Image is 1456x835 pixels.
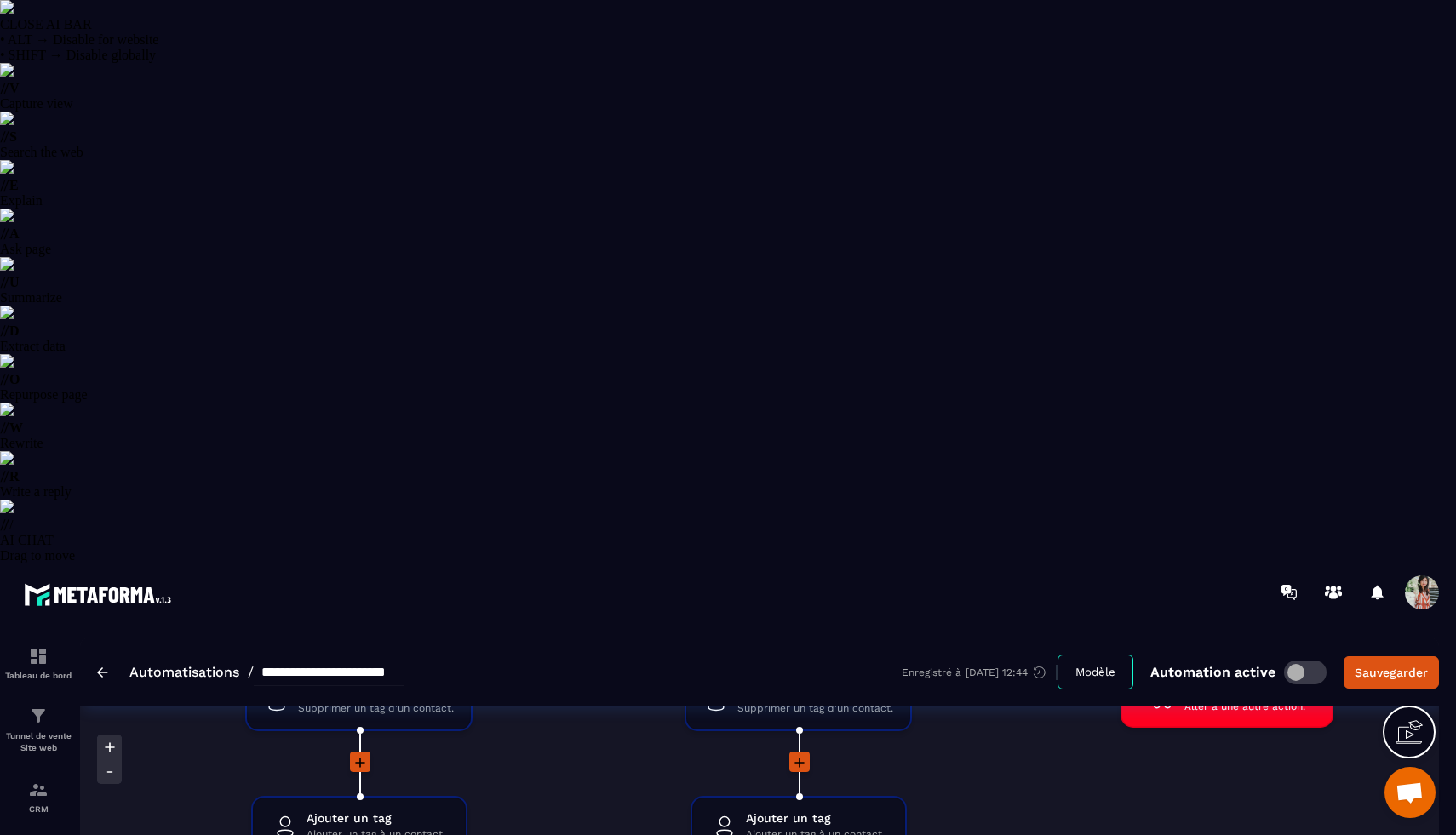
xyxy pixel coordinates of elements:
img: logo [24,579,177,610]
button: Modèle [1058,655,1133,689]
p: Tableau de bord [4,671,72,680]
div: Ouvrir le chat [1384,767,1436,818]
img: formation [28,646,49,666]
span: Ajouter un tag [307,810,445,826]
span: Ajouter un tag [746,810,885,826]
span: / [248,664,254,680]
span: Aller à une autre action. [1184,699,1305,715]
div: Enregistré à [902,665,1058,680]
a: formationformationCRM [4,767,72,826]
p: [DATE] 12:44 [966,666,1028,678]
p: Tunnel de vente Site web [4,730,72,754]
button: Sauvegarder [1344,656,1439,689]
p: Automation active [1150,664,1275,680]
img: formation [28,706,49,726]
img: arrow [97,667,108,678]
a: formationformationTableau de bord [4,633,72,693]
img: formation [28,780,49,800]
a: Automatisations [129,664,239,680]
p: CRM [4,804,72,814]
span: Supprimer un tag d'un contact. [298,701,454,717]
span: Supprimer un tag d'un contact. [737,701,893,717]
div: Sauvegarder [1355,664,1428,681]
a: formationformationTunnel de vente Site web [4,693,72,767]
